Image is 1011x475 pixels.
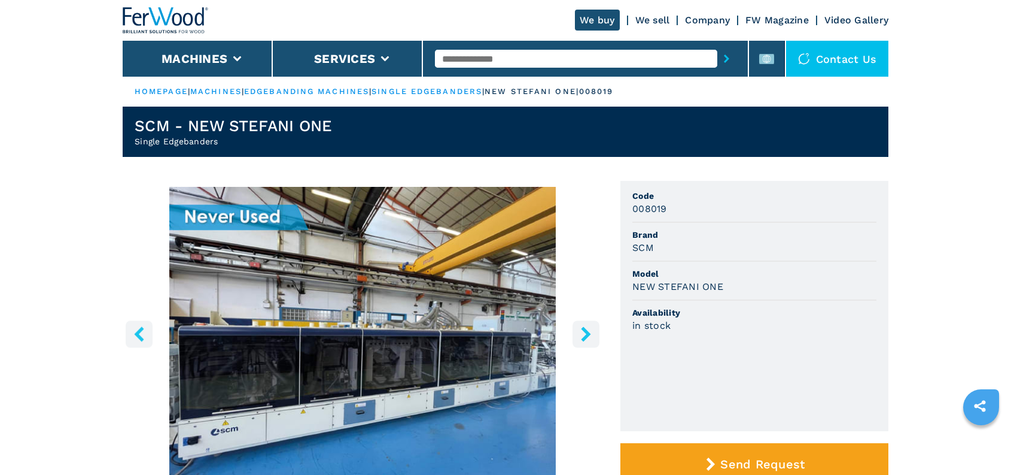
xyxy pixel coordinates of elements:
[798,53,810,65] img: Contact us
[573,320,599,347] button: right-button
[482,87,485,96] span: |
[371,87,482,96] a: single edgebanders
[485,86,579,97] p: new stefani one |
[635,14,670,26] a: We sell
[745,14,809,26] a: FW Magazine
[824,14,888,26] a: Video Gallery
[685,14,730,26] a: Company
[786,41,889,77] div: Contact us
[126,320,153,347] button: left-button
[632,319,671,332] h3: in stock
[717,45,736,72] button: submit-button
[575,10,620,31] a: We buy
[162,52,227,66] button: Machines
[720,457,805,471] span: Send Request
[135,87,188,96] a: HOMEPAGE
[960,421,1002,466] iframe: Chat
[632,268,876,280] span: Model
[242,87,244,96] span: |
[632,307,876,319] span: Availability
[190,87,242,96] a: machines
[632,202,667,216] h3: 008019
[965,391,995,421] a: sharethis
[123,7,209,34] img: Ferwood
[135,116,332,135] h1: SCM - NEW STEFANI ONE
[244,87,369,96] a: edgebanding machines
[369,87,371,96] span: |
[135,135,332,147] h2: Single Edgebanders
[632,280,723,294] h3: NEW STEFANI ONE
[632,229,876,241] span: Brand
[632,241,654,255] h3: SCM
[188,87,190,96] span: |
[632,190,876,202] span: Code
[314,52,375,66] button: Services
[579,86,614,97] p: 008019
